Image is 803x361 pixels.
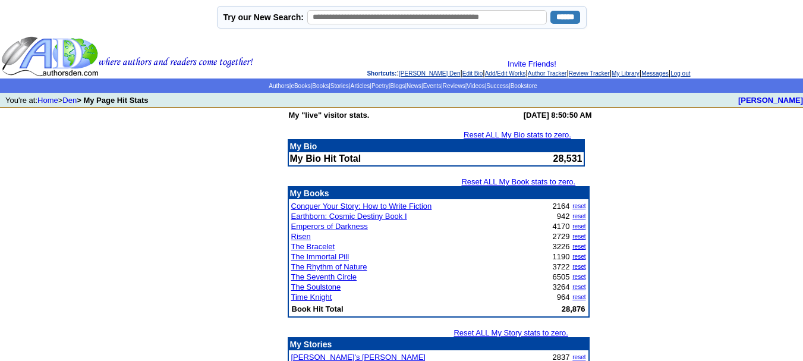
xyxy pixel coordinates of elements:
a: Books [312,83,329,89]
a: Log out [670,70,690,77]
font: 1190 [553,252,570,261]
a: Success [486,83,509,89]
a: reset [572,233,585,240]
a: Reset ALL My Book stats to zero. [461,177,575,186]
a: Emperors of Darkness [291,222,368,231]
a: News [407,83,421,89]
p: My Bio [290,142,582,151]
a: reset [572,243,585,250]
a: Events [423,83,442,89]
a: The Bracelet [291,242,335,251]
a: reset [572,213,585,219]
a: reset [572,294,585,300]
a: Poetry [371,83,389,89]
font: 4170 [553,222,570,231]
p: My Stories [290,340,587,349]
font: 28,531 [553,153,582,164]
a: Edit Bio [462,70,483,77]
span: Shortcuts: [367,70,396,77]
b: > My Page Hit Stats [77,96,148,105]
a: Bookstore [511,83,537,89]
b: Book Hit Total [292,305,344,313]
a: Articles [350,83,370,89]
a: Add/Edit Works [485,70,526,77]
a: reset [572,354,585,360]
b: My Bio Hit Total [290,153,361,164]
a: [PERSON_NAME] [738,96,803,105]
a: The Rhythm of Nature [291,262,367,271]
a: Invite Friends! [508,59,556,68]
font: 2729 [553,232,570,241]
a: reset [572,274,585,280]
a: Home [37,96,58,105]
a: Videos [467,83,484,89]
a: Author Tracker [528,70,567,77]
font: 942 [557,212,570,221]
b: My "live" visitor stats. [289,111,370,120]
a: Time Knight [291,293,332,302]
a: reset [572,203,585,209]
p: My Books [290,189,587,198]
a: reset [572,284,585,290]
a: The Seventh Circle [291,272,357,281]
a: [PERSON_NAME] Den [399,70,460,77]
a: Blogs [390,83,405,89]
font: You're at: > [5,96,148,105]
a: reset [572,223,585,230]
a: eBooks [291,83,310,89]
font: 3264 [553,282,570,291]
a: My Library [612,70,640,77]
b: [DATE] 8:50:50 AM [524,111,592,120]
b: 28,876 [562,305,585,313]
label: Try our New Search: [223,12,304,22]
a: reset [572,253,585,260]
a: Den [62,96,77,105]
a: Reviews [443,83,465,89]
img: header_logo2.gif [1,36,253,77]
a: Earthborn: Cosmic Destiny Book I [291,212,407,221]
a: reset [572,263,585,270]
font: 964 [557,293,570,302]
a: Authors [269,83,289,89]
a: Messages [641,70,669,77]
div: : | | | | | | | [256,59,802,77]
a: Reset ALL My Bio stats to zero. [464,130,571,139]
a: Stories [330,83,349,89]
a: Conquer Your Story: How to Write Fiction [291,202,432,211]
font: 6505 [553,272,570,281]
font: 3722 [553,262,570,271]
a: The Soulstone [291,282,341,291]
font: 2164 [553,202,570,211]
a: The Immortal Pill [291,252,349,261]
a: Reset ALL My Story stats to zero. [454,328,568,337]
font: 3226 [553,242,570,251]
a: Risen [291,232,311,241]
a: Review Tracker [569,70,610,77]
